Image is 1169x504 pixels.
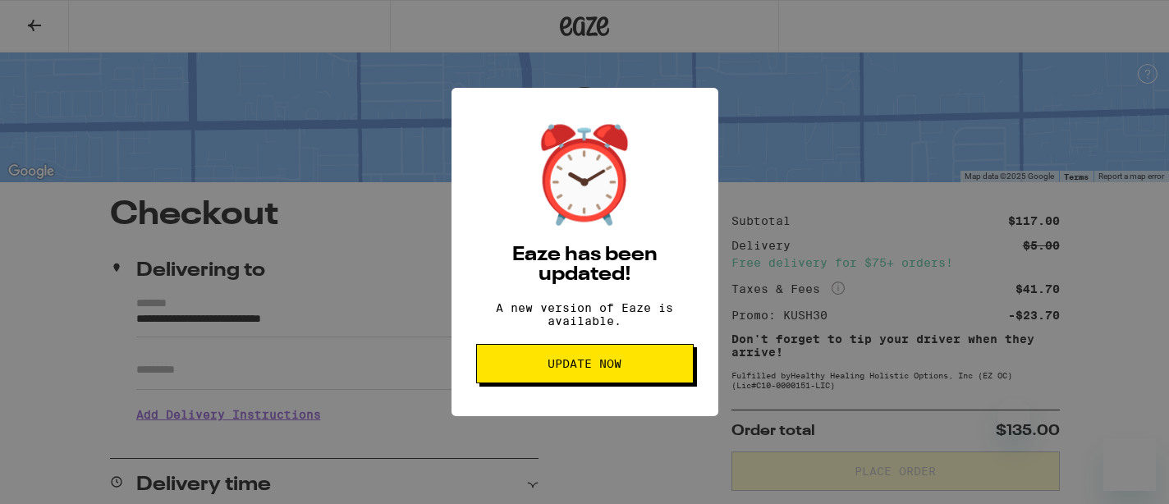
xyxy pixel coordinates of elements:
p: A new version of Eaze is available. [476,301,694,328]
div: ⏰ [527,121,642,229]
span: Update Now [548,358,621,369]
h2: Eaze has been updated! [476,245,694,285]
iframe: Button to launch messaging window [1103,438,1156,491]
iframe: Close message [997,399,1030,432]
button: Update Now [476,344,694,383]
